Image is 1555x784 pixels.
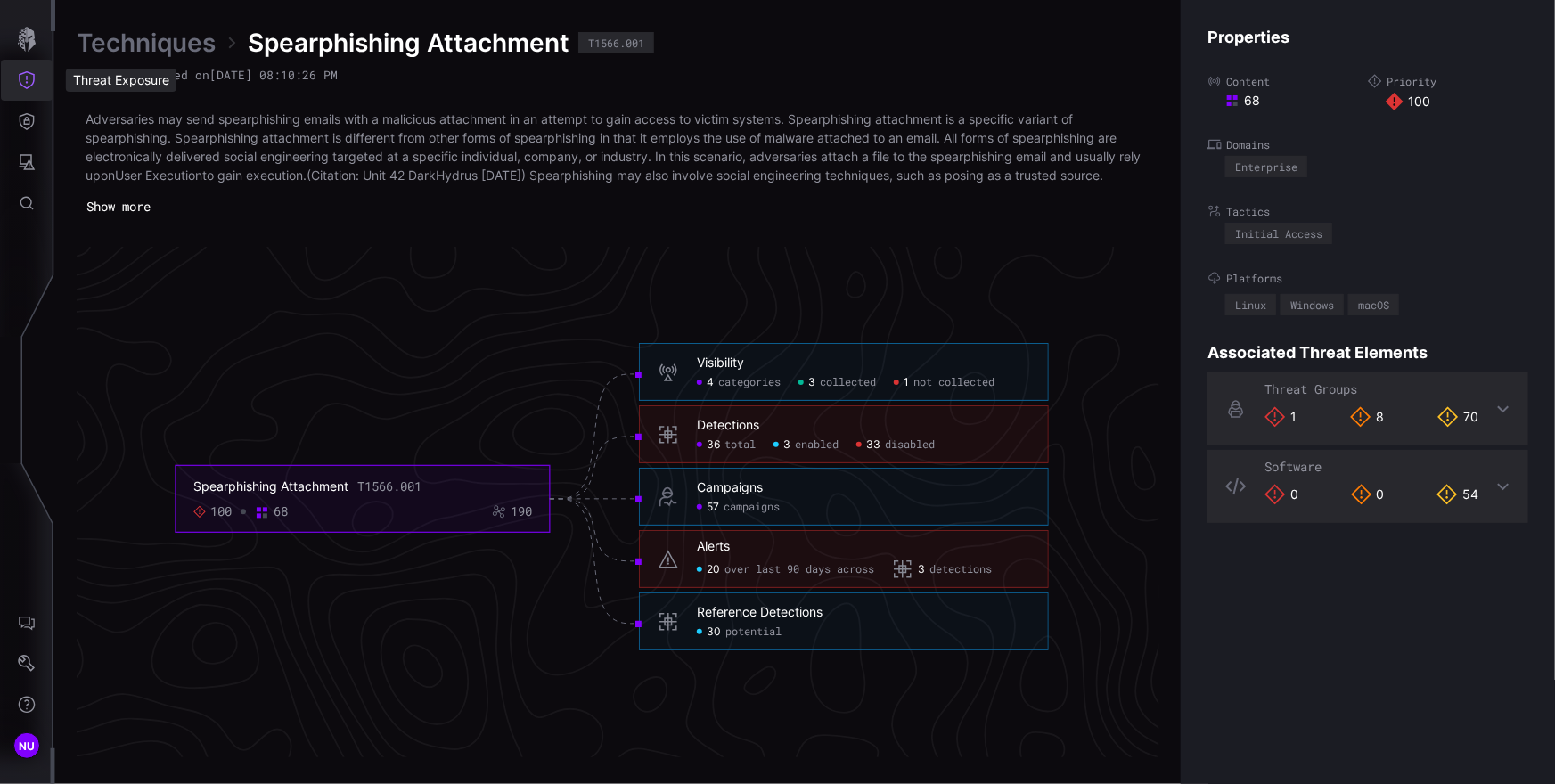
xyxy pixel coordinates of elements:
span: 30 [707,625,721,640]
span: Last modified on [95,68,338,83]
div: 190 [511,504,532,520]
div: Initial Access [1235,228,1322,239]
div: Threat Exposure [66,69,176,92]
label: Domains [1207,137,1528,151]
div: Linux [1235,299,1266,310]
button: Show more [77,193,160,220]
span: Threat Groups [1264,380,1357,397]
span: 36 [707,438,720,453]
span: over last 90 days across [724,563,874,577]
span: 3 [918,563,925,577]
a: Techniques [77,27,216,59]
div: 100 [210,504,232,520]
div: 54 [1436,484,1478,505]
div: 0 [1264,484,1298,505]
span: categories [718,376,781,390]
div: 0 [1351,484,1385,505]
span: Software [1264,458,1322,475]
div: Windows [1290,299,1334,310]
span: 20 [707,563,720,577]
span: 1 [904,376,909,390]
label: Priority [1368,74,1528,88]
a: User Execution [115,167,202,183]
span: Spearphishing Attachment [248,27,569,59]
div: Campaigns [697,480,763,496]
div: 100 [1386,93,1528,110]
span: 4 [707,376,714,390]
span: potential [725,625,782,640]
span: 3 [808,376,815,390]
label: Content [1207,74,1368,88]
label: Tactics [1207,204,1528,218]
time: [DATE] 08:10:26 PM [209,67,338,83]
div: macOS [1358,299,1389,310]
div: 1 [1264,406,1297,428]
span: detections [929,563,992,577]
div: 8 [1350,406,1384,428]
h4: Associated Threat Elements [1207,342,1528,363]
span: not collected [913,376,994,390]
span: 3 [783,438,790,453]
div: 68 [274,504,288,520]
span: 57 [707,501,719,515]
div: 70 [1437,406,1478,428]
p: Adversaries may send spearphishing emails with a malicious attachment in an attempt to gain acces... [86,110,1150,184]
h4: Properties [1207,27,1528,47]
span: campaigns [724,501,780,515]
div: Reference Detections [697,605,823,621]
div: Detections [697,418,759,434]
div: Alerts [697,538,730,554]
span: total [724,438,756,453]
div: T1566.001 [588,37,644,48]
div: T1566.001 [357,479,421,495]
label: Platforms [1207,271,1528,285]
span: collected [820,376,876,390]
button: NU [1,725,53,766]
div: Visibility [697,355,744,372]
span: 33 [866,438,880,453]
span: NU [19,737,36,755]
span: disabled [885,438,935,453]
div: Enterprise [1235,161,1297,172]
span: enabled [795,438,839,453]
div: Spearphishing Attachment [193,479,348,495]
div: 68 [1225,93,1368,109]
